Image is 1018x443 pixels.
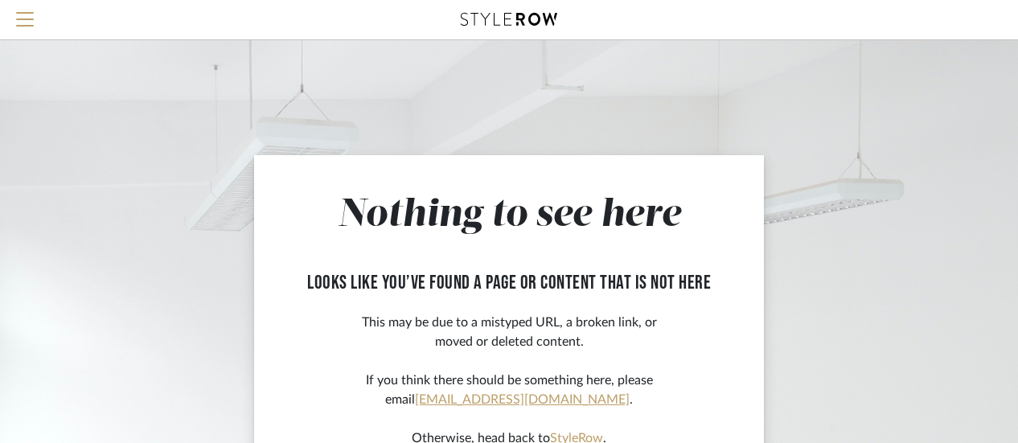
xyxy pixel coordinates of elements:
[286,272,732,295] h2: looks like you’ve found a page or content that is not here
[286,193,732,240] h1: Nothing to see here
[286,371,732,409] p: If you think there should be something here, please email .
[286,313,732,351] p: This may be due to a mistyped URL, a broken link, or moved or deleted content.
[415,393,630,406] a: [EMAIL_ADDRESS][DOMAIN_NAME]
